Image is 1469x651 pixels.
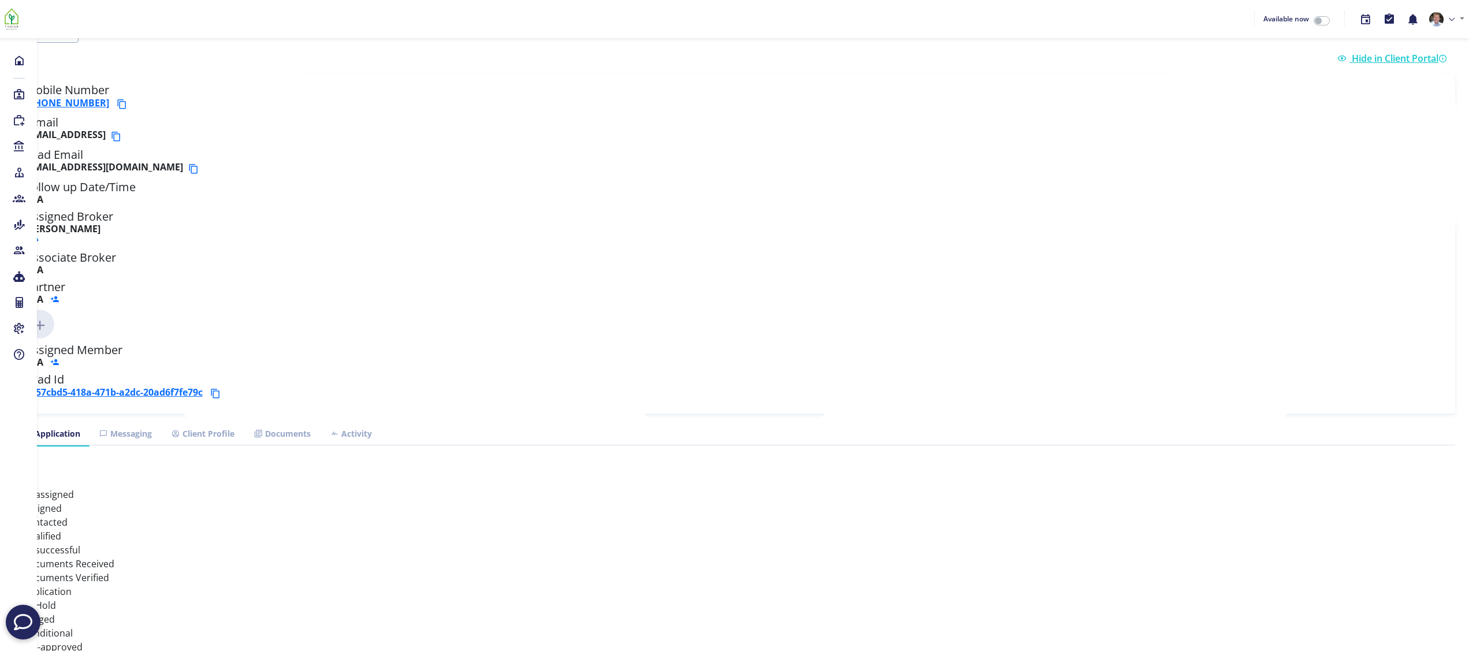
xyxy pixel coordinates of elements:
[25,116,1444,143] h5: E-mail
[90,422,162,445] a: Messaging
[25,179,136,195] span: Follow up Date/Time
[244,422,320,445] a: Documents
[23,501,1446,515] div: Assigned
[320,422,382,445] a: Activity
[23,488,1446,501] div: Unassigned
[25,386,203,399] a: 2857cbd5-418a-471b-a2dc-20ad6f7fe79c
[23,571,1446,585] div: Documents Verified
[210,386,225,400] button: Copy lead id
[1263,14,1309,24] span: Available now
[23,585,1446,598] div: Application
[162,422,244,445] a: Client Profile
[23,529,1446,543] div: Qualified
[14,422,90,445] a: Application
[25,343,1444,368] h5: Assigned Member
[25,373,1444,400] h5: Lead Id
[110,129,126,143] button: Copy email
[25,251,1444,276] h5: Associate Broker
[188,162,203,176] button: Copy email
[25,148,1444,176] h5: Lead Email
[25,162,183,176] b: [EMAIL_ADDRESS][DOMAIN_NAME]
[25,83,1444,111] h5: Mobile Number
[25,310,54,338] img: Click to add new member
[116,97,132,111] button: Copy phone
[23,515,1446,529] div: Contacted
[25,280,1444,305] h5: Partner
[25,96,109,109] a: [PHONE_NUMBER]
[23,543,1446,557] div: Unsuccessful
[1337,52,1451,65] a: Hide in Client Portal
[23,557,1446,571] div: Documents Received
[25,129,106,143] b: [EMAIL_ADDRESS]
[23,612,1446,626] div: Lodged
[1352,52,1451,65] span: Hide in Client Portal
[1429,12,1444,27] img: 05ee49a5-7a20-4666-9e8c-f1b57a6951a1-637908577730117354.png
[25,210,1444,245] h5: Assigned Broker
[25,222,100,235] b: [PERSON_NAME]
[23,598,1446,612] div: OnHold
[23,626,1446,640] div: Conditional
